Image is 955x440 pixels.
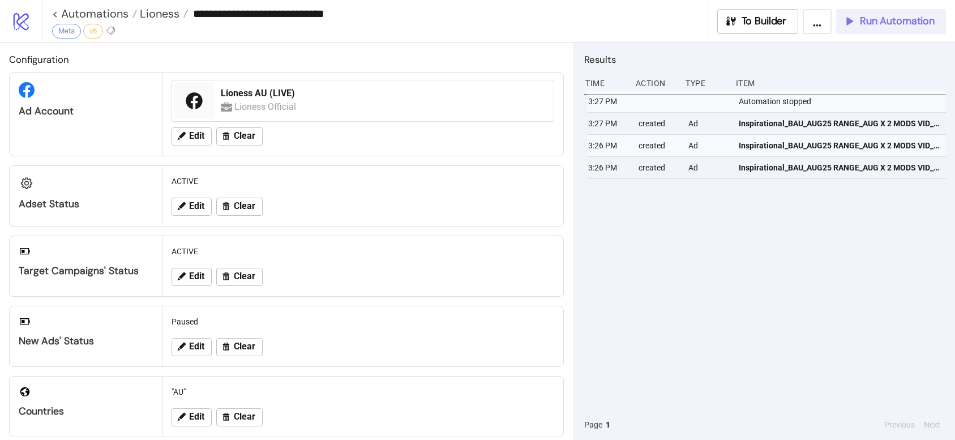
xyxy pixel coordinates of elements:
span: Edit [189,271,204,281]
span: Page [584,418,602,431]
div: created [637,135,680,156]
div: ACTIVE [167,170,559,192]
button: Clear [216,408,263,426]
button: Run Automation [836,9,946,34]
div: Target Campaigns' Status [19,264,153,277]
span: Clear [234,412,255,422]
div: ACTIVE [167,241,559,262]
span: To Builder [742,15,787,28]
div: v6 [83,24,103,39]
span: Edit [189,201,204,211]
span: Edit [189,341,204,352]
button: Clear [216,338,263,356]
div: Countries [19,405,153,418]
div: created [637,157,680,178]
button: ... [803,9,832,34]
div: Lioness AU (LIVE) [221,87,547,100]
div: 3:27 PM [587,113,629,134]
span: Run Automation [860,15,935,28]
div: Item [735,72,946,94]
button: Edit [172,127,212,146]
button: 1 [602,418,614,431]
button: To Builder [717,9,799,34]
a: Inspirational_BAU_AUG25 RANGE_AUG X 2 MODS VID_IN HOUSE_Video_20250819_AU [739,113,941,134]
span: Clear [234,341,255,352]
button: Next [920,418,944,431]
div: New Ads' Status [19,335,153,348]
div: Ad Account [19,105,153,118]
div: Adset Status [19,198,153,211]
span: Inspirational_BAU_AUG25 RANGE_AUG X 2 MODS VID_IN HOUSE_Video_20250819_AU [739,117,941,130]
button: Edit [172,408,212,426]
span: Clear [234,131,255,141]
a: Lioness [137,8,188,19]
button: Edit [172,338,212,356]
div: Type [684,72,727,94]
span: Inspirational_BAU_AUG25 RANGE_AUG X 2 MODS VID_IN HOUSE_Video_20250819_AU [739,139,941,152]
button: Clear [216,198,263,216]
span: Clear [234,271,255,281]
div: Ad [687,113,730,134]
span: Inspirational_BAU_AUG25 RANGE_AUG X 2 MODS VID_IN HOUSE_Video_20250819_AU [739,161,941,174]
button: Clear [216,127,263,146]
div: Action [635,72,677,94]
button: Previous [881,418,918,431]
div: Paused [167,311,559,332]
div: Ad [687,135,730,156]
button: Edit [172,198,212,216]
div: Lioness Official [234,100,298,114]
a: Inspirational_BAU_AUG25 RANGE_AUG X 2 MODS VID_IN HOUSE_Video_20250819_AU [739,157,941,178]
div: 3:27 PM [587,91,629,112]
div: "AU" [167,381,559,403]
div: Automation stopped [738,91,949,112]
div: Ad [687,157,730,178]
button: Edit [172,268,212,286]
button: Clear [216,268,263,286]
span: Edit [189,131,204,141]
a: Inspirational_BAU_AUG25 RANGE_AUG X 2 MODS VID_IN HOUSE_Video_20250819_AU [739,135,941,156]
div: created [637,113,680,134]
div: Time [584,72,627,94]
div: 3:26 PM [587,157,629,178]
div: 3:26 PM [587,135,629,156]
div: Meta [52,24,81,39]
a: < Automations [52,8,137,19]
h2: Results [584,52,946,67]
span: Lioness [137,6,179,21]
span: Clear [234,201,255,211]
h2: Configuration [9,52,564,67]
span: Edit [189,412,204,422]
